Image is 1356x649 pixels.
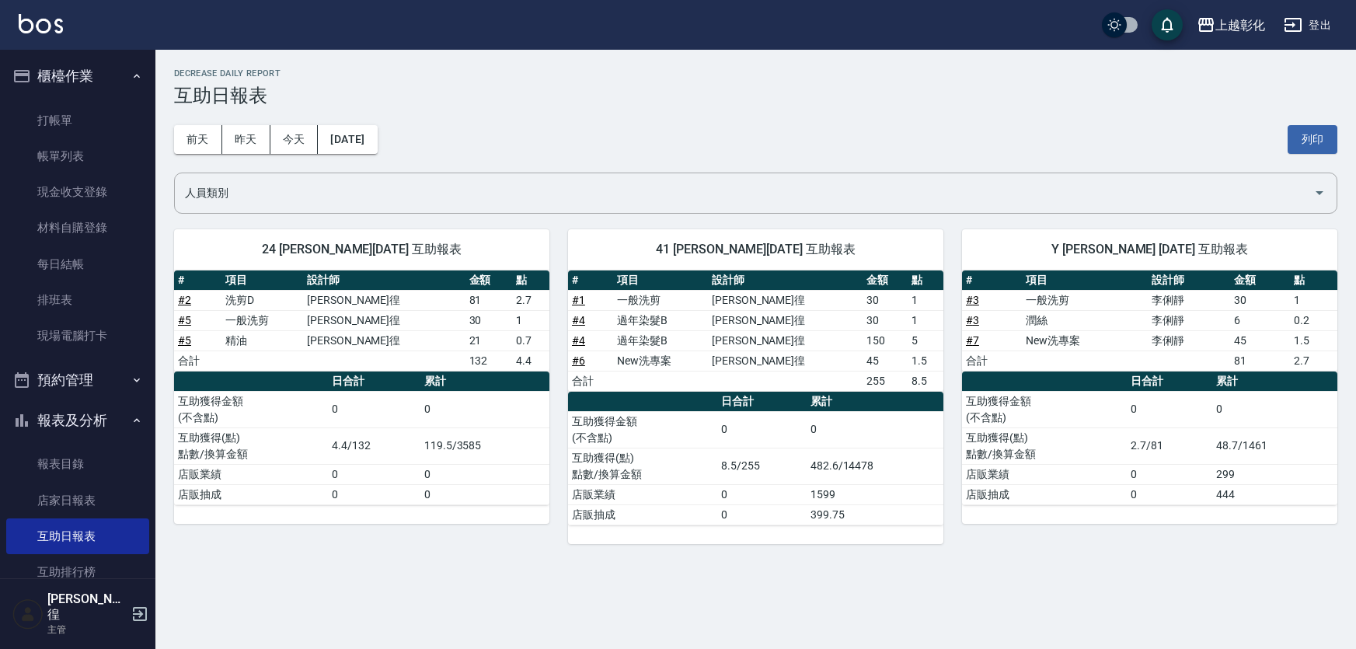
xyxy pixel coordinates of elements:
td: [PERSON_NAME]徨 [708,310,863,330]
td: 李俐靜 [1148,330,1230,351]
td: 0 [420,391,549,427]
td: 8.5 [908,371,943,391]
td: 合計 [962,351,1022,371]
td: 444 [1212,484,1337,504]
td: 店販業績 [962,464,1127,484]
td: 0 [328,464,420,484]
td: 潤絲 [1022,310,1148,330]
th: 累計 [420,372,549,392]
a: #4 [572,314,585,326]
td: 0 [1127,391,1212,427]
td: 李俐靜 [1148,310,1230,330]
td: 399.75 [807,504,943,525]
td: 1 [908,290,943,310]
div: 上越彰化 [1215,16,1265,35]
a: #1 [572,294,585,306]
td: 4.4/132 [328,427,420,464]
td: 洗剪D [221,290,303,310]
a: 互助日報表 [6,518,149,554]
td: 店販抽成 [962,484,1127,504]
button: 昨天 [222,125,270,154]
td: 1 [908,310,943,330]
td: 30 [1230,290,1290,310]
td: 1599 [807,484,943,504]
th: 累計 [1212,372,1337,392]
span: 41 [PERSON_NAME][DATE] 互助報表 [587,242,925,257]
td: 255 [863,371,908,391]
td: 1 [512,310,549,330]
td: 132 [465,351,513,371]
td: 精油 [221,330,303,351]
img: Person [12,598,44,630]
td: 81 [465,290,513,310]
a: #6 [572,354,585,367]
th: 設計師 [303,270,465,291]
td: 0 [717,504,807,525]
th: 點 [908,270,943,291]
td: 李俐靜 [1148,290,1230,310]
td: 45 [863,351,908,371]
td: 互助獲得金額 (不含點) [568,411,717,448]
td: 482.6/14478 [807,448,943,484]
td: 30 [863,290,908,310]
th: 項目 [613,270,708,291]
th: # [174,270,221,291]
a: #7 [966,334,979,347]
td: 過年染髮B [613,310,708,330]
td: 互助獲得金額 (不含點) [174,391,328,427]
td: 店販業績 [568,484,717,504]
a: 每日結帳 [6,246,149,282]
a: 報表目錄 [6,446,149,482]
button: [DATE] [318,125,377,154]
button: 櫃檯作業 [6,56,149,96]
th: # [962,270,1022,291]
table: a dense table [962,372,1337,505]
button: 報表及分析 [6,400,149,441]
p: 主管 [47,623,127,637]
td: 1.5 [908,351,943,371]
button: 預約管理 [6,360,149,400]
a: 帳單列表 [6,138,149,174]
table: a dense table [174,372,549,505]
th: 項目 [221,270,303,291]
td: [PERSON_NAME]徨 [303,310,465,330]
td: [PERSON_NAME]徨 [708,290,863,310]
td: 0 [1127,484,1212,504]
th: 設計師 [708,270,863,291]
table: a dense table [174,270,549,372]
th: 項目 [1022,270,1148,291]
input: 人員名稱 [181,180,1307,207]
td: 1 [1290,290,1337,310]
td: [PERSON_NAME]徨 [303,290,465,310]
td: 店販業績 [174,464,328,484]
a: 互助排行榜 [6,554,149,590]
td: 4.4 [512,351,549,371]
a: #5 [178,314,191,326]
th: 點 [1290,270,1337,291]
td: 合計 [174,351,221,371]
td: 互助獲得(點) 點數/換算金額 [568,448,717,484]
a: 現場電腦打卡 [6,318,149,354]
table: a dense table [568,392,943,525]
button: Open [1307,180,1332,205]
td: New洗專案 [613,351,708,371]
button: 前天 [174,125,222,154]
td: 299 [1212,464,1337,484]
th: # [568,270,613,291]
td: 過年染髮B [613,330,708,351]
span: 24 [PERSON_NAME][DATE] 互助報表 [193,242,531,257]
button: 今天 [270,125,319,154]
th: 金額 [1230,270,1290,291]
h3: 互助日報表 [174,85,1337,106]
a: #3 [966,294,979,306]
th: 日合計 [328,372,420,392]
td: 店販抽成 [174,484,328,504]
th: 日合計 [717,392,807,412]
a: 打帳單 [6,103,149,138]
td: 8.5/255 [717,448,807,484]
th: 日合計 [1127,372,1212,392]
table: a dense table [962,270,1337,372]
td: 21 [465,330,513,351]
td: 2.7 [512,290,549,310]
a: 現金收支登錄 [6,174,149,210]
